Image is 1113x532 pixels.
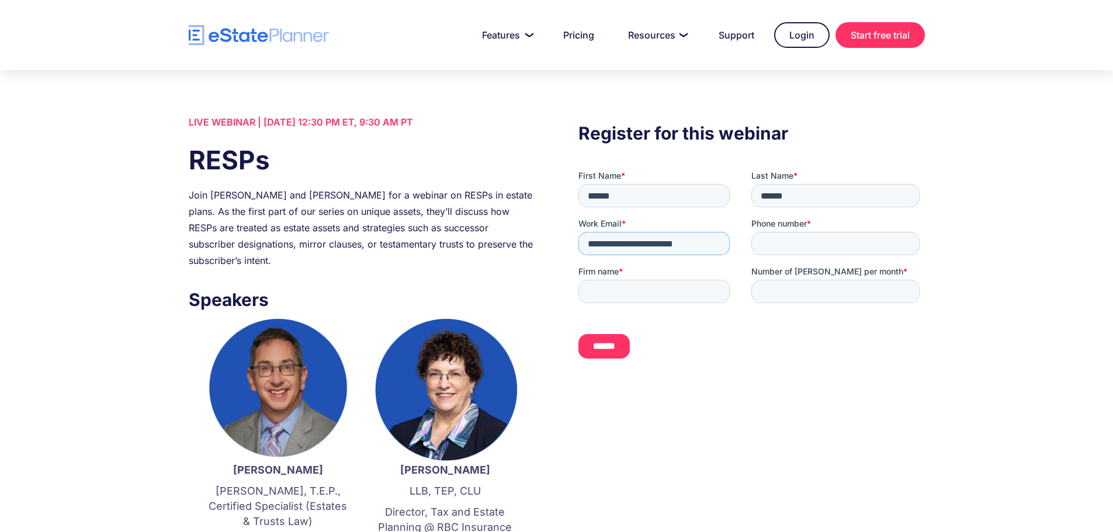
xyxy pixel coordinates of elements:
[189,286,535,313] h3: Speakers
[578,170,924,379] iframe: Form 0
[614,23,699,47] a: Resources
[835,22,925,48] a: Start free trial
[373,484,517,499] p: LLB, TEP, CLU
[206,484,350,529] p: [PERSON_NAME], T.E.P., Certified Specialist (Estates & Trusts Law)
[189,187,535,269] div: Join [PERSON_NAME] and [PERSON_NAME] for a webinar on RESPs in estate plans. As the first part of...
[774,22,830,48] a: Login
[189,114,535,130] div: LIVE WEBINAR | [DATE] 12:30 PM ET, 9:30 AM PT
[705,23,768,47] a: Support
[549,23,608,47] a: Pricing
[189,25,329,46] a: home
[578,120,924,147] h3: Register for this webinar
[233,464,323,476] strong: [PERSON_NAME]
[400,464,490,476] strong: [PERSON_NAME]
[468,23,543,47] a: Features
[189,142,535,178] h1: RESPs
